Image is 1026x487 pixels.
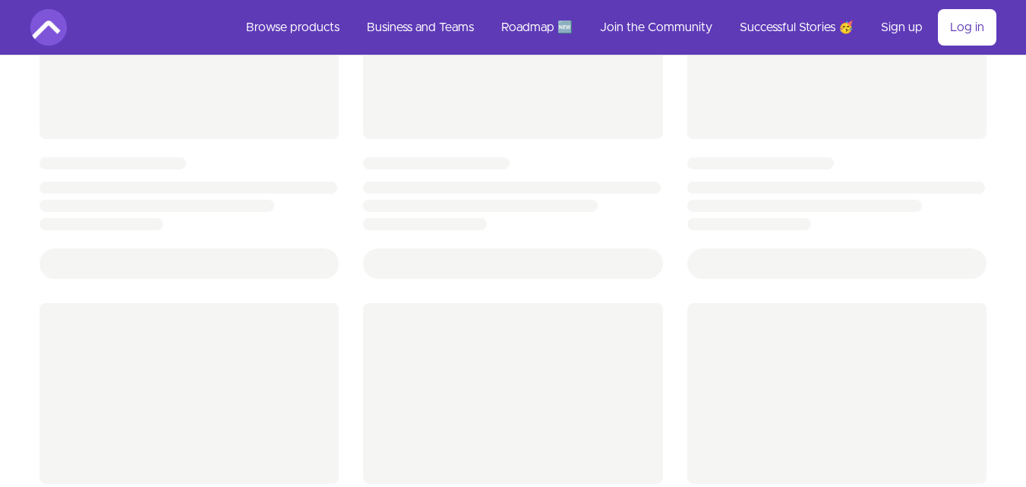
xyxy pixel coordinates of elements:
[869,9,935,46] a: Sign up
[30,9,67,46] img: Amigoscode logo
[234,9,996,46] nav: Main
[355,9,486,46] a: Business and Teams
[489,9,585,46] a: Roadmap 🆕
[234,9,352,46] a: Browse products
[728,9,866,46] a: Successful Stories 🥳
[938,9,996,46] a: Log in
[588,9,725,46] a: Join the Community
